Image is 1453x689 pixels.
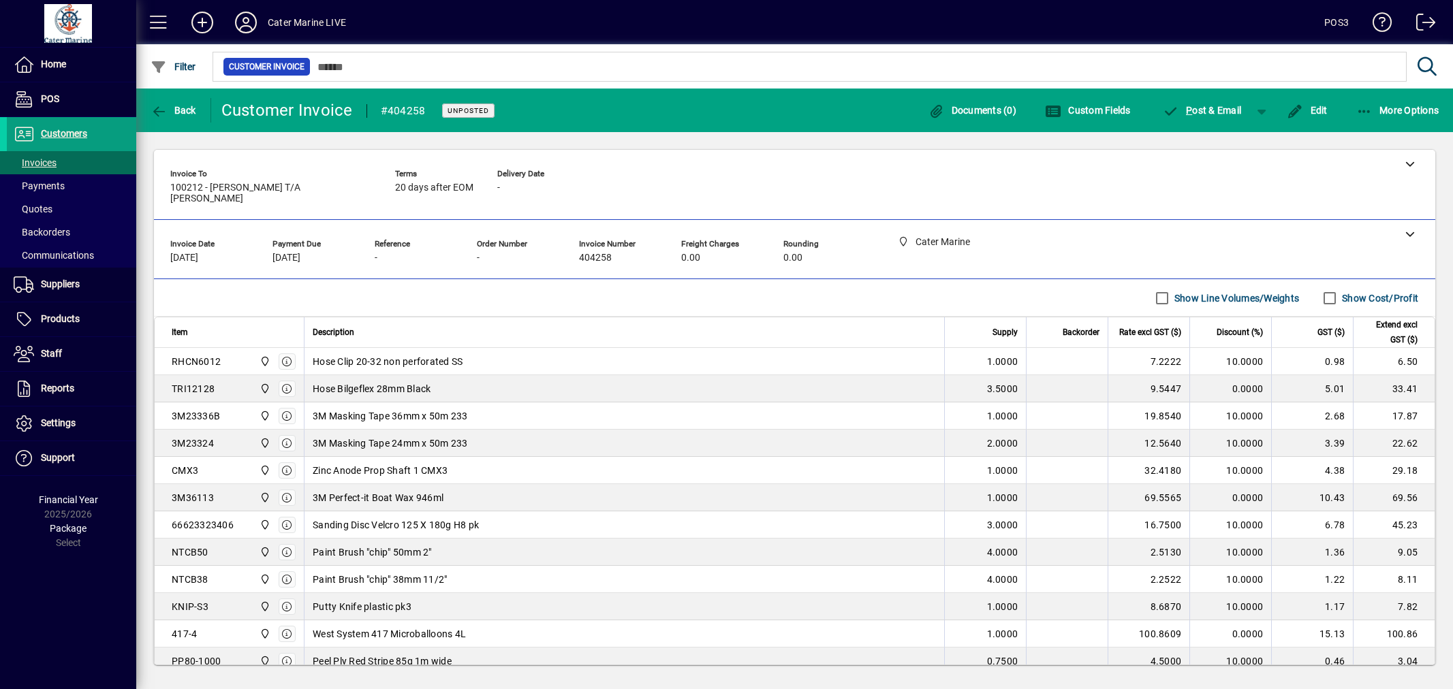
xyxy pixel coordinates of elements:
[172,355,221,368] div: RHCN6012
[1271,457,1353,484] td: 4.38
[313,627,466,641] span: West System 417 Microballoons 4L
[987,600,1018,613] span: 1.0000
[987,464,1018,477] span: 1.0000
[1271,647,1353,675] td: 0.46
[172,518,234,532] div: 66623323406
[313,382,431,396] span: Hose Bilgeflex 28mm Black
[14,227,70,238] span: Backorders
[1353,593,1435,620] td: 7.82
[313,409,468,423] span: 3M Masking Tape 36mm x 50m 233
[256,381,272,396] span: Cater Marine
[928,105,1016,116] span: Documents (0)
[987,382,1018,396] span: 3.5000
[1317,325,1345,340] span: GST ($)
[1116,382,1181,396] div: 9.5447
[993,325,1018,340] span: Supply
[1189,430,1271,457] td: 10.0000
[1063,325,1099,340] span: Backorder
[1189,620,1271,647] td: 0.0000
[987,355,1018,368] span: 1.0000
[1353,375,1435,402] td: 33.41
[987,627,1018,641] span: 1.0000
[172,600,208,613] div: KNIP-S3
[1353,511,1435,539] td: 45.23
[1353,98,1443,123] button: More Options
[497,182,500,193] span: -
[313,654,452,668] span: Peel Ply Red Stripe 85g 1m wide
[256,408,272,423] span: Cater Marine
[7,406,136,440] a: Settings
[224,10,268,35] button: Profile
[181,10,224,35] button: Add
[1271,430,1353,457] td: 3.39
[172,325,188,340] span: Item
[41,59,66,69] span: Home
[1116,436,1181,450] div: 12.5640
[987,436,1018,450] span: 2.0000
[313,464,448,477] span: Zinc Anode Prop Shaft 1 CMX3
[1189,511,1271,539] td: 10.0000
[313,355,463,368] span: Hose Clip 20-32 non perforated SS
[1406,3,1436,47] a: Logout
[1189,647,1271,675] td: 10.0000
[1271,348,1353,375] td: 0.98
[1324,12,1349,33] div: POS3
[987,545,1018,559] span: 4.0000
[1189,539,1271,566] td: 10.0000
[1189,484,1271,511] td: 0.0000
[1362,317,1418,347] span: Extend excl GST ($)
[1287,105,1328,116] span: Edit
[221,99,353,121] div: Customer Invoice
[987,518,1018,532] span: 3.0000
[1116,627,1181,641] div: 100.8609
[1186,105,1192,116] span: P
[7,48,136,82] a: Home
[1189,566,1271,593] td: 10.0000
[395,182,473,193] span: 20 days after EOM
[7,302,136,336] a: Products
[50,523,87,534] span: Package
[41,452,75,463] span: Support
[7,441,136,475] a: Support
[172,409,220,423] div: 3M23336B
[14,157,57,168] span: Invoices
[256,599,272,614] span: Cater Marine
[1362,3,1392,47] a: Knowledge Base
[1353,402,1435,430] td: 17.87
[170,253,198,263] span: [DATE]
[1172,291,1299,305] label: Show Line Volumes/Weights
[1283,98,1331,123] button: Edit
[1353,539,1435,566] td: 9.05
[1217,325,1263,340] span: Discount (%)
[448,106,489,115] span: Unposted
[7,221,136,244] a: Backorders
[681,253,700,263] span: 0.00
[151,105,196,116] span: Back
[256,463,272,478] span: Cater Marine
[1339,291,1418,305] label: Show Cost/Profit
[1271,620,1353,647] td: 15.13
[1271,566,1353,593] td: 1.22
[1116,573,1181,586] div: 2.2522
[39,494,98,505] span: Financial Year
[256,354,272,369] span: Cater Marine
[579,253,612,263] span: 404258
[7,82,136,116] a: POS
[41,128,87,139] span: Customers
[313,600,411,613] span: Putty Knife plastic pk3
[7,244,136,267] a: Communications
[987,573,1018,586] span: 4.0000
[313,491,443,504] span: 3M Perfect-it Boat Wax 946ml
[1116,518,1181,532] div: 16.7500
[256,654,272,669] span: Cater Marine
[381,100,426,122] div: #404258
[1353,484,1435,511] td: 69.56
[1353,647,1435,675] td: 3.04
[1271,484,1353,511] td: 10.43
[172,382,215,396] div: TRI12128
[1116,409,1181,423] div: 19.8540
[1116,545,1181,559] div: 2.5130
[272,253,300,263] span: [DATE]
[313,436,468,450] span: 3M Masking Tape 24mm x 50m 233
[1271,375,1353,402] td: 5.01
